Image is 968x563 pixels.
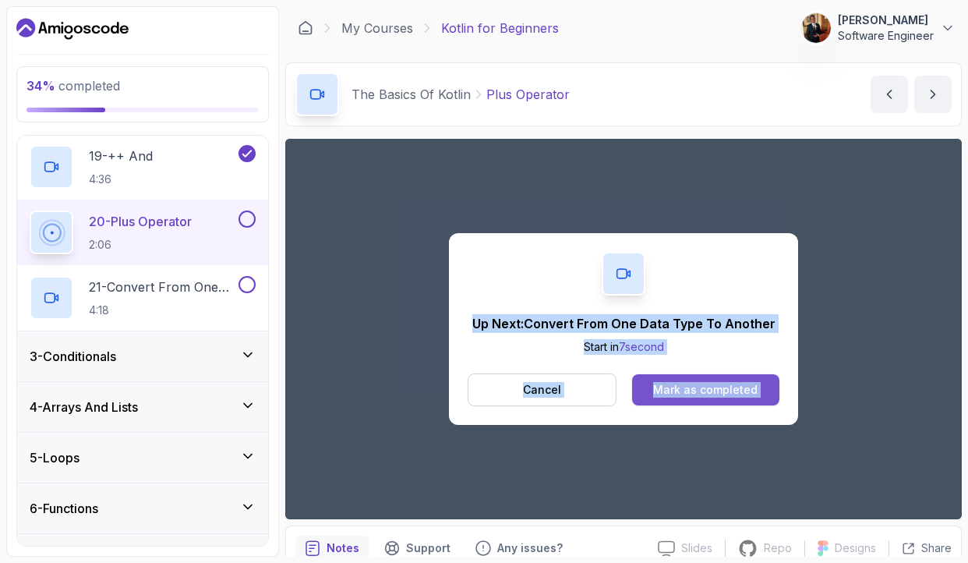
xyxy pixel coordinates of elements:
div: Mark as completed [653,382,758,398]
button: user profile image[PERSON_NAME]Software Engineer [800,12,956,44]
p: Kotlin for Beginners [441,19,559,37]
iframe: 15 - Plus Operator [285,139,962,519]
button: 19-++ And4:36 [30,145,256,189]
h3: 3 - Conditionals [30,347,116,366]
img: user profile image [801,13,831,43]
p: Repo [764,540,792,556]
h3: 6 - Functions [30,499,98,518]
button: 5-Loops [17,433,268,483]
button: notes button [295,536,369,561]
p: 4:18 [89,303,235,318]
span: completed [26,78,120,94]
p: Notes [327,540,359,556]
p: 4:36 [89,172,153,187]
p: Software Engineer [838,28,934,44]
button: 3-Conditionals [17,331,268,381]
button: next content [914,76,952,113]
p: Share [921,540,952,556]
p: Up Next: Convert From One Data Type To Another [472,314,775,333]
a: Dashboard [298,20,313,36]
p: Plus Operator [486,85,570,104]
p: The Basics Of Kotlin [352,85,471,104]
p: Any issues? [497,540,563,556]
span: 7 second [619,340,664,353]
p: Start in [472,339,775,355]
a: My Courses [341,19,413,37]
button: Feedback button [466,536,572,561]
span: 34 % [26,78,55,94]
a: Dashboard [16,16,129,41]
p: Designs [835,540,876,556]
h3: 4 - Arrays And Lists [30,398,138,416]
button: 21-Convert From One Data Type To Another4:18 [30,276,256,320]
button: 4-Arrays And Lists [17,382,268,432]
button: Mark as completed [632,374,779,405]
p: 19 - ++ And [89,147,153,165]
button: Cancel [468,374,616,406]
p: 2:06 [89,237,192,253]
p: 20 - Plus Operator [89,212,192,231]
p: [PERSON_NAME] [838,12,934,28]
button: previous content [871,76,908,113]
button: 20-Plus Operator2:06 [30,211,256,254]
p: 21 - Convert From One Data Type To Another [89,278,235,296]
button: 6-Functions [17,483,268,533]
p: Slides [681,540,712,556]
button: Support button [375,536,460,561]
p: Support [406,540,450,556]
p: Cancel [523,382,561,398]
button: Share [889,540,952,556]
h3: 5 - Loops [30,448,79,467]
